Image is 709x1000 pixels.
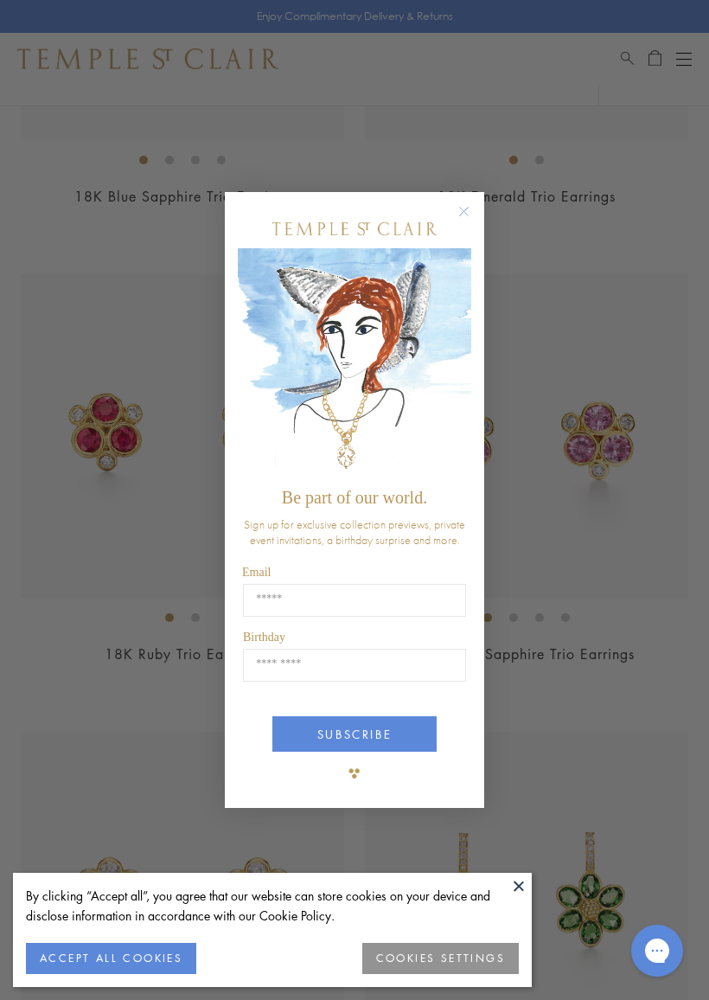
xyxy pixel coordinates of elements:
[243,584,466,617] input: Email
[362,943,519,974] button: COOKIES SETTINGS
[272,716,437,752] button: SUBSCRIBE
[238,248,471,479] img: c4a9eb12-d91a-4d4a-8ee0-386386f4f338.jpeg
[26,943,196,974] button: ACCEPT ALL COOKIES
[243,631,285,644] span: Birthday
[462,209,483,231] button: Close dialog
[242,566,271,579] span: Email
[244,516,465,548] span: Sign up for exclusive collection previews, private event invitations, a birthday surprise and more.
[282,488,427,507] span: Be part of our world.
[272,222,437,235] img: Temple St. Clair
[337,756,372,791] img: TSC
[26,886,519,926] div: By clicking “Accept all”, you agree that our website can store cookies on your device and disclos...
[623,919,692,983] iframe: Gorgias live chat messenger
